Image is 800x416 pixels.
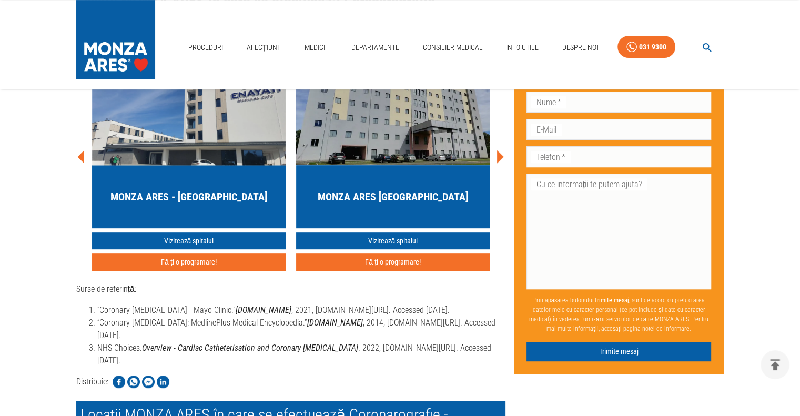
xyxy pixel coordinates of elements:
[761,350,789,379] button: delete
[307,318,363,328] em: [DOMAIN_NAME]
[92,39,286,228] a: MONZA ARES - [GEOGRAPHIC_DATA]
[347,37,403,58] a: Departamente
[296,39,490,165] img: MONZA ARES Bucuresti
[242,37,283,58] a: Afecțiuni
[617,36,675,58] a: 031 9300
[97,304,505,317] li: “Coronary [MEDICAL_DATA] - Mayo Clinic.” , 2021, [DOMAIN_NAME][URL]. Accessed [DATE].
[298,37,332,58] a: Medici
[92,232,286,250] a: Vizitează spitalul
[157,376,169,388] img: Share on LinkedIn
[594,297,629,304] b: Trimite mesaj
[558,37,602,58] a: Despre Noi
[639,40,666,54] div: 031 9300
[526,342,712,361] button: Trimite mesaj
[142,343,358,353] em: Overview - Cardiac Catheterisation and Coronary [MEDICAL_DATA]
[110,189,267,204] h5: MONZA ARES - [GEOGRAPHIC_DATA]
[318,189,468,204] h5: MONZA ARES [GEOGRAPHIC_DATA]
[92,39,286,165] img: MONZA ARES Bucuresti
[127,376,140,388] img: Share on WhatsApp
[296,39,490,228] a: MONZA ARES [GEOGRAPHIC_DATA]
[76,283,505,296] p: Surse de referință:
[97,342,505,367] li: NHS Choices. . 2022, [DOMAIN_NAME][URL]. Accessed [DATE].
[502,37,543,58] a: Info Utile
[97,317,505,342] li: “Coronary [MEDICAL_DATA]: MedlinePlus Medical Encyclopedia.” , 2014, [DOMAIN_NAME][URL]. Accessed...
[113,376,125,388] img: Share on Facebook
[418,37,487,58] a: Consilier Medical
[142,376,155,388] img: Share on Facebook Messenger
[526,291,712,338] p: Prin apăsarea butonului , sunt de acord cu prelucrarea datelor mele cu caracter personal (ce pot ...
[296,232,490,250] a: Vizitează spitalul
[76,376,108,388] p: Distribuie:
[92,253,286,271] button: Fă-ți o programare!
[296,253,490,271] button: Fă-ți o programare!
[236,305,291,315] em: [DOMAIN_NAME]
[184,37,227,58] a: Proceduri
